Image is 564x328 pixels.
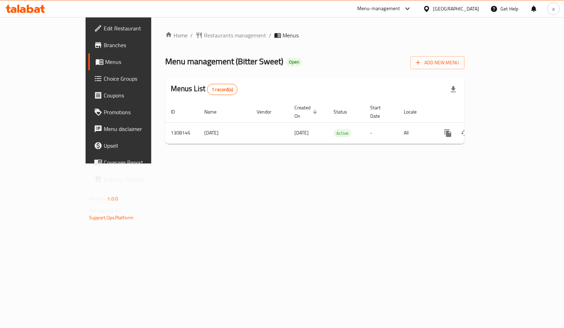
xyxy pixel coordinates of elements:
[283,31,299,39] span: Menus
[199,122,251,144] td: [DATE]
[552,5,555,13] span: a
[104,24,174,32] span: Edit Restaurant
[88,20,180,37] a: Edit Restaurant
[88,87,180,104] a: Coupons
[89,194,106,203] span: Version:
[104,175,174,183] span: Grocery Checklist
[286,59,302,65] span: Open
[207,86,237,93] span: 1 record(s)
[89,206,121,215] span: Get support on:
[334,108,356,116] span: Status
[269,31,271,39] li: /
[104,158,174,167] span: Coverage Report
[456,125,473,141] button: Change Status
[433,5,479,13] div: [GEOGRAPHIC_DATA]
[165,122,199,144] td: 1308146
[88,154,180,171] a: Coverage Report
[398,122,434,144] td: All
[104,125,174,133] span: Menu disclaimer
[107,194,118,203] span: 1.0.0
[370,103,390,120] span: Start Date
[88,137,180,154] a: Upsell
[190,31,193,39] li: /
[104,74,174,83] span: Choice Groups
[88,121,180,137] a: Menu disclaimer
[165,53,283,69] span: Menu management ( Bitter Sweet )
[204,31,266,39] span: Restaurants management
[104,41,174,49] span: Branches
[445,81,462,98] div: Export file
[88,37,180,53] a: Branches
[416,58,459,67] span: Add New Menu
[104,141,174,150] span: Upsell
[196,31,266,39] a: Restaurants management
[88,171,180,188] a: Grocery Checklist
[89,213,133,222] a: Support.OpsPlatform
[334,129,351,137] span: Active
[88,104,180,121] a: Promotions
[257,108,280,116] span: Vendor
[294,103,320,120] span: Created On
[404,108,426,116] span: Locale
[357,5,400,13] div: Menu-management
[88,53,180,70] a: Menus
[440,125,456,141] button: more
[165,101,512,144] table: enhanced table
[171,83,237,95] h2: Menus List
[207,84,237,95] div: Total records count
[104,91,174,100] span: Coupons
[104,108,174,116] span: Promotions
[434,101,512,123] th: Actions
[171,108,184,116] span: ID
[294,128,309,137] span: [DATE]
[410,56,464,69] button: Add New Menu
[88,70,180,87] a: Choice Groups
[286,58,302,66] div: Open
[365,122,398,144] td: -
[204,108,226,116] span: Name
[105,58,174,66] span: Menus
[165,31,464,39] nav: breadcrumb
